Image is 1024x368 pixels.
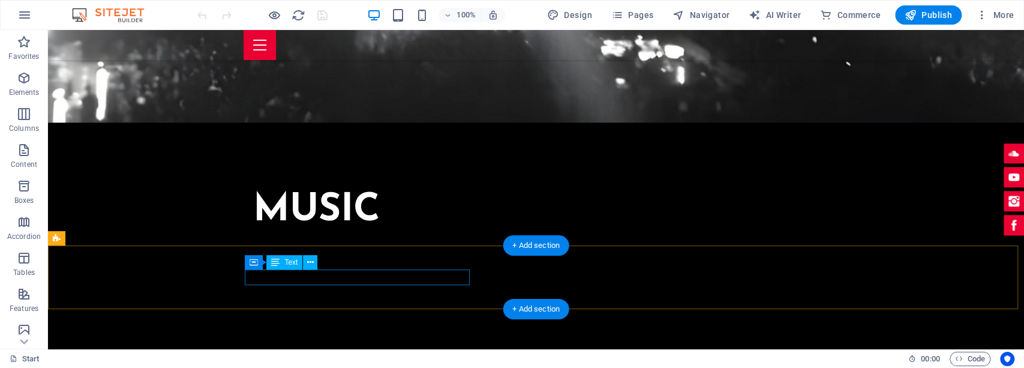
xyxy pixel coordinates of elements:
[611,9,653,21] span: Pages
[908,352,940,366] h6: Session time
[542,5,597,25] div: Design (Ctrl+Alt+Y)
[1000,352,1014,366] button: Usercentrics
[291,8,305,22] button: reload
[668,5,734,25] button: Navigator
[7,232,41,241] p: Accordion
[10,304,38,313] p: Features
[439,8,481,22] button: 100%
[606,5,658,25] button: Pages
[457,8,476,22] h6: 100%
[955,352,985,366] span: Code
[815,5,885,25] button: Commerce
[11,160,37,169] p: Content
[69,8,159,22] img: Editor Logo
[672,9,729,21] span: Navigator
[905,9,952,21] span: Publish
[292,8,305,22] i: Reload page
[503,235,569,256] div: + Add section
[14,196,34,205] p: Boxes
[9,124,39,133] p: Columns
[744,5,806,25] button: AI Writer
[8,52,39,61] p: Favorites
[976,9,1014,21] span: More
[9,88,40,97] p: Elements
[895,5,962,25] button: Publish
[10,352,40,366] a: Click to cancel selection. Double-click to open Pages
[488,10,499,20] i: On resize automatically adjust zoom level to fit chosen device.
[13,268,35,277] p: Tables
[503,299,569,319] div: + Add section
[749,9,801,21] span: AI Writer
[547,9,592,21] span: Design
[929,354,931,363] span: :
[542,5,597,25] button: Design
[971,5,1019,25] button: More
[820,9,881,21] span: Commerce
[950,352,990,366] button: Code
[267,8,281,22] button: Click here to leave preview mode and continue editing
[284,259,298,266] span: Text
[921,352,939,366] span: 00 00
